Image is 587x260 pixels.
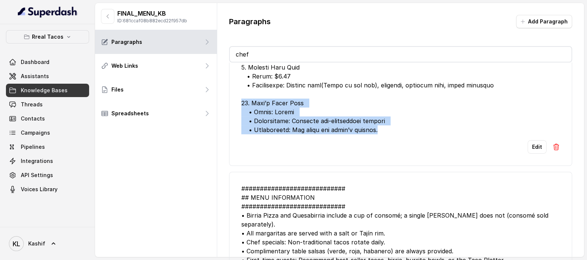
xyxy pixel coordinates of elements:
[6,168,89,182] a: API Settings
[6,233,89,254] a: Kashif
[21,157,53,165] span: Integrations
[21,115,45,122] span: Contacts
[6,126,89,139] a: Campaigns
[21,171,53,179] span: API Settings
[21,186,58,193] span: Voices Library
[6,30,89,44] button: Rreal Tacos
[21,73,49,80] span: Assistants
[21,129,50,137] span: Campaigns
[21,87,68,94] span: Knowledge Bases
[528,140,547,154] button: Edit
[21,143,45,151] span: Pipelines
[117,18,187,24] p: ID: 681ccaf08b882ecd22f957db
[6,154,89,168] a: Integrations
[111,110,149,117] p: Spreadsheets
[21,101,43,108] span: Threads
[6,70,89,83] a: Assistants
[6,98,89,111] a: Threads
[28,240,45,247] span: Kashif
[6,55,89,69] a: Dashboard
[552,143,560,151] img: Delete
[111,38,142,46] p: Paragraphs
[111,86,124,93] p: Files
[18,6,78,18] img: light.svg
[6,112,89,125] a: Contacts
[229,16,271,27] p: Paragraphs
[230,47,571,62] input: Search for the exact phrases you have in your documents
[117,9,187,18] p: FINAL_MENU_KB
[13,240,20,248] text: KL
[6,183,89,196] a: Voices Library
[111,62,138,70] p: Web Links
[6,140,89,154] a: Pipelines
[21,58,49,66] span: Dashboard
[516,15,572,28] button: Add Paragraph
[6,84,89,97] a: Knowledge Bases
[32,32,63,41] p: Rreal Tacos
